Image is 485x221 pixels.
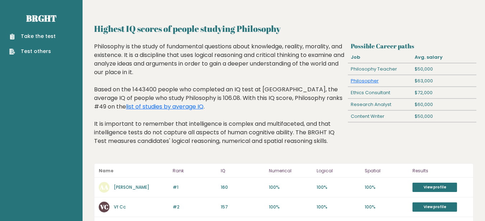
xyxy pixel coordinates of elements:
[26,13,56,24] a: Brght
[99,168,113,174] b: Name
[412,87,476,99] div: $72,000
[126,102,204,111] a: list of studies by average IQ
[365,167,409,175] p: Spatial
[412,52,476,63] div: Avg. salary
[412,183,457,192] a: View profile
[412,63,476,75] div: $50,000
[269,204,313,210] p: 100%
[412,111,476,122] div: $50,000
[100,203,108,211] text: VC
[221,167,265,175] p: IQ
[269,167,313,175] p: Numerical
[412,99,476,110] div: $60,000
[99,183,108,191] text: AA
[351,42,474,50] h3: Possible Career paths
[348,87,412,99] div: Ethics Consultant
[412,202,457,212] a: View profile
[412,167,469,175] p: Results
[317,184,360,191] p: 100%
[94,42,345,156] div: Philosophy is the study of fundamental questions about knowledge, reality, morality, and existenc...
[348,63,412,75] div: Philosophy Teacher
[348,99,412,110] div: Research Analyst
[317,204,360,210] p: 100%
[269,184,313,191] p: 100%
[365,184,409,191] p: 100%
[365,204,409,210] p: 100%
[9,48,56,55] a: Test others
[412,75,476,87] div: $63,000
[114,204,126,210] a: Vf Cc
[173,204,216,210] p: #2
[173,167,216,175] p: Rank
[348,52,412,63] div: Job
[348,111,412,122] div: Content Writer
[221,204,265,210] p: 157
[114,184,149,190] a: [PERSON_NAME]
[9,33,56,40] a: Take the test
[94,22,474,35] h2: Highest IQ scores of people studying Philosophy
[173,184,216,191] p: #1
[221,184,265,191] p: 160
[351,77,379,84] a: Philosopher
[317,167,360,175] p: Logical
